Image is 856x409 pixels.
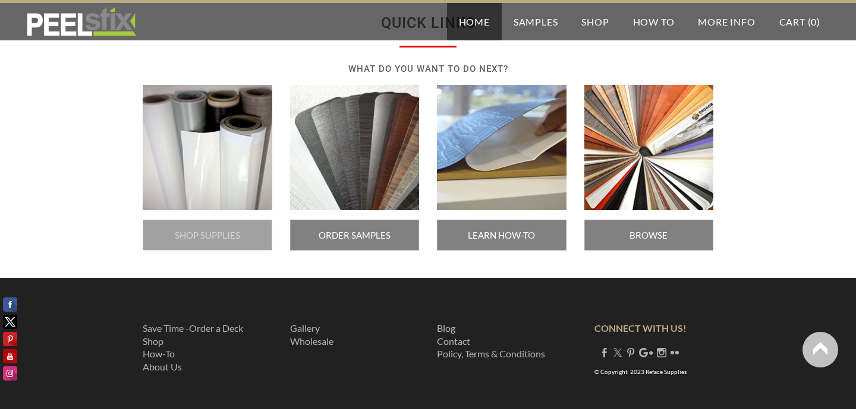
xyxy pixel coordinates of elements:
a: SHOP SUPPLIES [143,220,272,251]
span: 0 [811,16,817,27]
a: Flickr [670,347,679,358]
a: Gallery​ [290,322,320,334]
h6: WHAT DO YOU WANT TO DO NEXT? [143,59,713,79]
img: Picture [143,85,272,211]
img: Picture [437,85,567,211]
a: Pinterest [626,347,635,358]
a: Twitter [613,347,622,358]
a: How-To [143,348,175,359]
a: ​Wholesale [290,335,333,347]
a: Shop [569,3,621,40]
a: Contact [437,335,470,347]
a: About Us [143,361,182,372]
a: More Info [686,3,767,40]
a: BROWSE COLORS [584,220,714,251]
a: Cart (0) [767,3,832,40]
a: LEARN HOW-TO [437,220,567,251]
img: Picture [584,85,714,211]
a: Policy, Terms & Conditions [437,348,545,359]
a: ORDER SAMPLES [290,220,420,251]
a: Instagram [657,347,666,358]
a: Shop [143,335,163,347]
a: Blog [437,322,455,334]
font: ​ [290,322,333,347]
a: Samples [502,3,570,40]
img: Picture [290,85,420,211]
a: How To [621,3,687,40]
img: REFACE SUPPLIES [24,7,139,37]
a: Home [447,3,502,40]
strong: CONNECT WITH US! [594,322,687,334]
a: Save Time -Order a Deck [143,322,243,334]
a: Plus [639,347,653,358]
a: Facebook [600,347,609,358]
font: © Copyright 2023 Reface Supplies [594,368,687,375]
